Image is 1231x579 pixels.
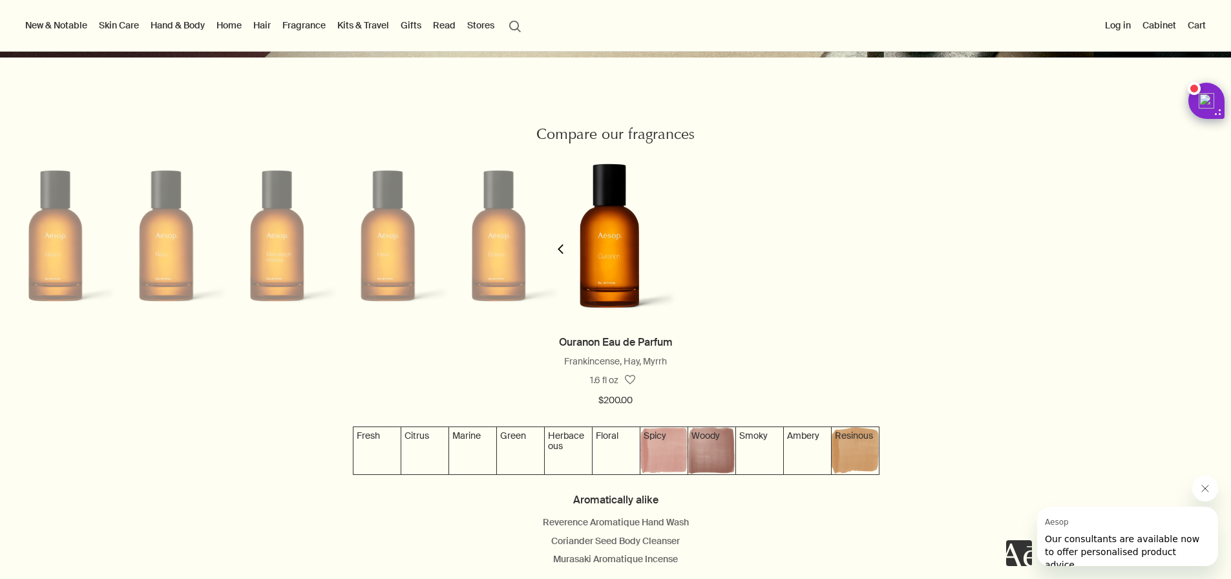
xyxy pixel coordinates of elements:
[353,427,401,474] img: Textured grey-blue background
[543,516,689,528] a: Reverence Aromatique Hand Wash
[1185,17,1208,34] button: Cart
[1192,476,1218,501] iframe: 關閉來自 Aesop 的訊息
[1140,17,1179,34] a: Cabinet
[465,17,497,34] button: Stores
[739,430,768,441] span: Smoky
[405,430,429,441] span: Citrus
[542,129,677,343] img: Ouranon Eau de Parfum in an Amber bottle.
[430,17,458,34] a: Read
[590,374,618,386] span: 1.6 fl oz
[593,427,640,474] img: Textured salmon pink background
[23,17,90,34] button: New & Notable
[8,27,162,63] span: Our consultants are available now to offer personalised product advice.
[618,368,642,392] button: Save to cabinet
[214,17,244,34] a: Home
[1037,507,1218,566] iframe: 來自 Aesop 的訊息
[503,13,527,37] button: Open search
[598,393,633,408] span: $200.00
[784,427,831,474] img: Textured gold background
[548,149,574,333] button: previous
[835,430,873,441] span: Resinous
[357,430,380,441] span: Fresh
[13,354,1218,370] div: Frankincense, Hay, Myrrh
[553,553,678,565] a: Murasaki Aromatique Incense
[251,17,273,34] a: Hair
[280,17,328,34] a: Fragrance
[644,430,666,441] span: Spicy
[449,427,496,474] img: Textured grey-green background
[452,430,481,441] span: Marine
[335,17,392,34] a: Kits & Travel
[1006,540,1032,566] iframe: 無內容
[1006,476,1218,566] div: Aesop 說「Our consultants are available now to offer personalised product advice.」。開啟傳訊視窗以繼續對話。
[736,427,783,474] img: Textured grey-purple background
[787,430,819,441] span: Ambery
[596,430,618,441] span: Floral
[96,17,142,34] a: Skin Care
[548,430,584,452] span: Herbaceous
[691,430,720,441] span: Woody
[640,427,688,474] img: Textured rose pink background
[545,427,592,474] img: Textured forest green background
[500,430,526,441] span: Green
[551,535,680,547] a: Coriander Seed Body Cleanser
[398,17,424,34] a: Gifts
[832,427,879,474] img: Textured brown background
[688,427,735,474] img: Textured purple background
[559,335,673,349] a: Ouranon Eau de Parfum
[148,17,207,34] a: Hand & Body
[1102,17,1133,34] button: Log in
[401,427,448,474] img: Textured yellow background
[497,427,544,474] img: Textured green background
[13,491,1218,509] h4: Aromatically alike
